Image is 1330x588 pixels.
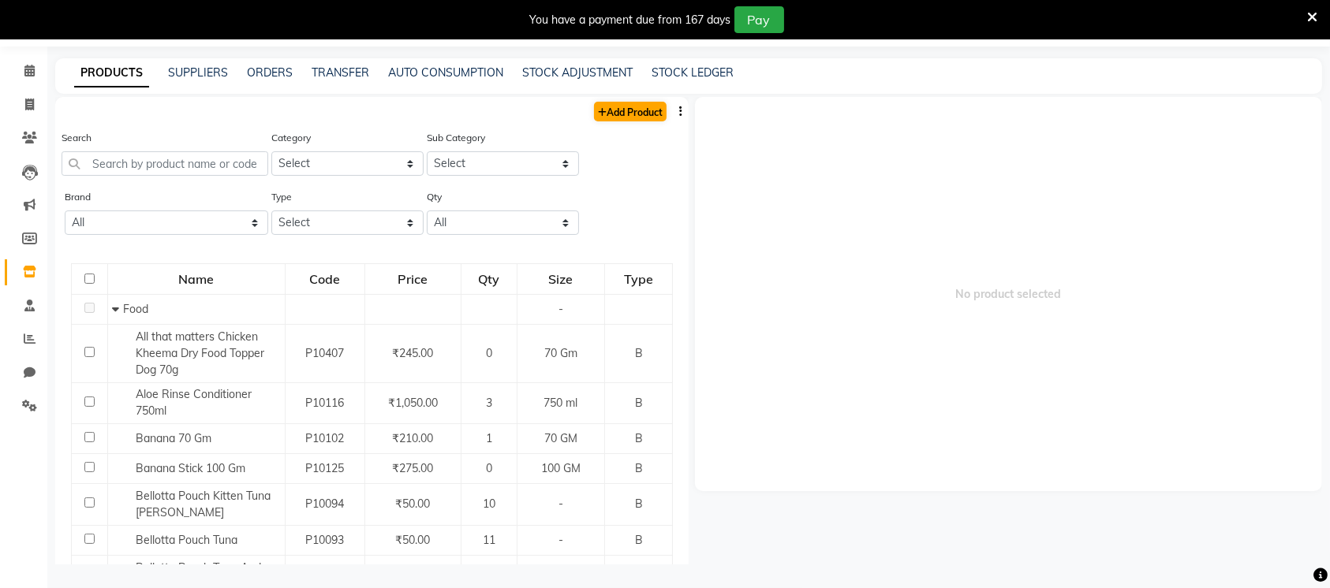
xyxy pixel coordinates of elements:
span: 70 Gm [544,346,577,360]
span: 1 [486,431,492,445]
a: AUTO CONSUMPTION [388,65,503,80]
span: - [559,497,563,511]
span: B [635,533,643,547]
span: 0 [486,346,492,360]
span: B [635,431,643,445]
span: 100 GM [541,461,581,475]
label: Qty [427,190,442,204]
span: 0 [486,461,492,475]
span: 70 GM [544,431,577,445]
span: ₹210.00 [393,431,434,445]
span: 11 [483,533,495,547]
label: Type [271,190,292,204]
span: - [559,533,563,547]
span: P10102 [305,431,344,445]
span: All that matters Chicken Kheema Dry Food Topper Dog 70g [136,329,264,377]
span: B [635,497,643,511]
span: No product selected [695,97,1322,491]
div: Code [286,265,364,293]
span: Banana Stick 100 Gm [136,461,245,475]
span: P10116 [305,396,344,410]
div: Size [518,265,604,293]
span: P10125 [305,461,344,475]
span: - [559,302,563,316]
span: Collapse Row [112,302,123,316]
label: Search [62,131,92,145]
span: ₹275.00 [393,461,434,475]
a: STOCK LEDGER [652,65,734,80]
label: Category [271,131,311,145]
span: P10093 [305,533,344,547]
button: Pay [734,6,784,33]
span: Banana 70 Gm [136,431,211,445]
a: PRODUCTS [74,59,149,87]
label: Brand [65,190,91,204]
span: ₹50.00 [396,533,431,547]
input: Search by product name or code [62,151,268,176]
span: ₹1,050.00 [388,396,438,410]
span: Bellotta Pouch Kitten Tuna [PERSON_NAME] [136,489,271,519]
span: B [635,396,643,410]
span: P10094 [305,497,344,511]
span: 3 [486,396,492,410]
a: STOCK ADJUSTMENT [522,65,633,80]
span: ₹50.00 [396,497,431,511]
span: Bellotta Pouch Tuna [136,533,237,547]
div: Name [109,265,284,293]
div: Price [366,265,460,293]
span: Aloe Rinse Conditioner 750ml [136,387,252,418]
span: B [635,461,643,475]
div: Qty [462,265,515,293]
label: Sub Category [427,131,485,145]
span: P10407 [305,346,344,360]
span: 750 ml [544,396,577,410]
span: ₹245.00 [393,346,434,360]
div: Type [606,265,671,293]
a: SUPPLIERS [168,65,228,80]
span: B [635,346,643,360]
a: TRANSFER [312,65,369,80]
span: 10 [483,497,495,511]
div: You have a payment due from 167 days [530,12,731,28]
a: ORDERS [247,65,293,80]
span: Food [123,302,148,316]
a: Add Product [594,102,667,121]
